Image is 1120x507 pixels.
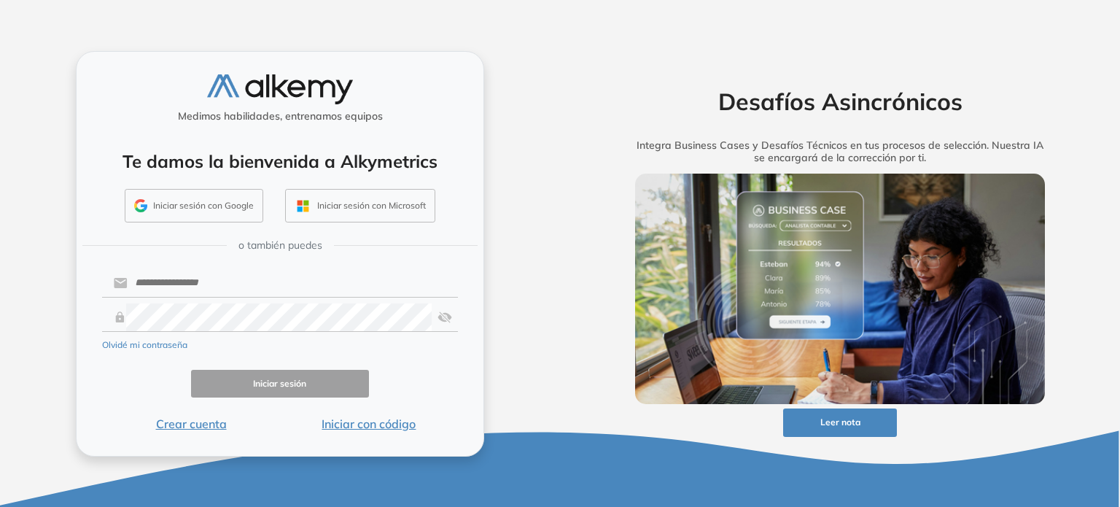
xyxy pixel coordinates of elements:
[96,151,464,172] h4: Te damos la bienvenida a Alkymetrics
[635,174,1045,404] img: img-more-info
[125,189,263,222] button: Iniciar sesión con Google
[191,370,369,398] button: Iniciar sesión
[238,238,322,253] span: o también puedes
[102,415,280,433] button: Crear cuenta
[280,415,458,433] button: Iniciar con código
[1047,437,1120,507] div: Widget de chat
[82,110,478,123] h5: Medimos habilidades, entrenamos equipos
[612,139,1067,164] h5: Integra Business Cases y Desafíos Técnicos en tus procesos de selección. Nuestra IA se encargará ...
[134,199,147,212] img: GMAIL_ICON
[102,338,187,352] button: Olvidé mi contraseña
[783,409,897,437] button: Leer nota
[1047,437,1120,507] iframe: Chat Widget
[207,74,353,104] img: logo-alkemy
[285,189,435,222] button: Iniciar sesión con Microsoft
[437,303,452,331] img: asd
[295,198,311,214] img: OUTLOOK_ICON
[612,88,1067,115] h2: Desafíos Asincrónicos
